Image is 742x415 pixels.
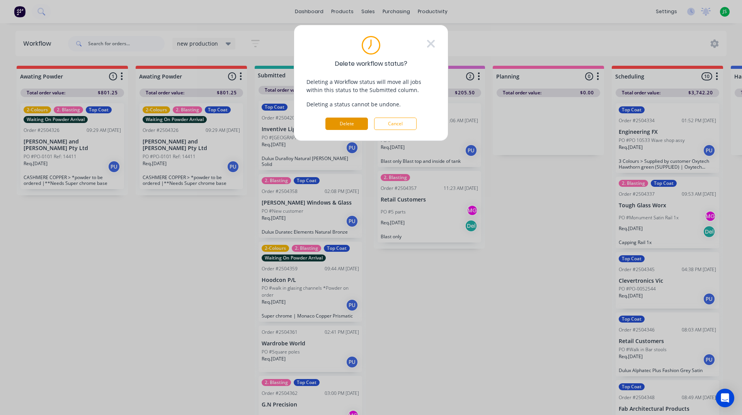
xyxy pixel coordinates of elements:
p: Deleting a status cannot be undone. [306,100,436,108]
button: Delete [325,118,368,130]
div: Open Intercom Messenger [716,389,734,407]
button: Cancel [374,118,417,130]
span: Delete workflow status? [335,59,407,68]
p: Deleting a Workflow status will move all jobs within this status to the Submitted column. [306,78,436,94]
